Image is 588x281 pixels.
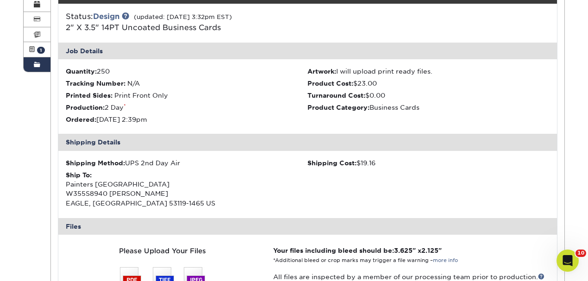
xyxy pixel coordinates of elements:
strong: Ordered: [66,116,96,123]
span: Print Front Only [114,92,168,99]
li: [DATE] 2:39pm [66,115,308,124]
strong: Printed Sides: [66,92,113,99]
strong: Your files including bleed should be: " x " [273,247,442,254]
span: 1 [37,47,45,54]
strong: Product Category: [307,104,369,111]
div: Shipping Details [58,134,557,150]
div: Job Details [58,43,557,59]
strong: Ship To: [66,171,92,179]
div: Painters [GEOGRAPHIC_DATA] W355S8940 [PERSON_NAME] EAGLE, [GEOGRAPHIC_DATA] 53119-1465 US [66,170,308,208]
strong: Turnaround Cost: [307,92,365,99]
div: $19.16 [307,158,550,168]
strong: Artwork: [307,68,336,75]
span: 10 [575,250,586,257]
small: (updated: [DATE] 3:32pm EST) [134,13,232,20]
strong: Quantity: [66,68,97,75]
small: *Additional bleed or crop marks may trigger a file warning – [273,257,458,263]
a: more info [433,257,458,263]
li: $0.00 [307,91,550,100]
li: 2 Day [66,103,308,112]
a: 1 [24,42,50,57]
li: $23.00 [307,79,550,88]
div: UPS 2nd Day Air [66,158,308,168]
span: 2.125 [421,247,438,254]
strong: Shipping Method: [66,159,125,167]
li: I will upload print ready files. [307,67,550,76]
strong: Production: [66,104,105,111]
iframe: Intercom live chat [557,250,579,272]
div: Files [58,218,557,235]
span: N/A [127,80,140,87]
div: Please Upload Your Files [66,246,259,256]
li: 250 [66,67,308,76]
span: 3.625 [394,247,413,254]
a: Design [93,12,119,21]
strong: Product Cost: [307,80,353,87]
strong: Tracking Number: [66,80,125,87]
strong: Shipping Cost: [307,159,357,167]
div: Status: [59,11,391,33]
a: 2" X 3.5" 14PT Uncoated Business Cards [66,23,221,32]
li: Business Cards [307,103,550,112]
